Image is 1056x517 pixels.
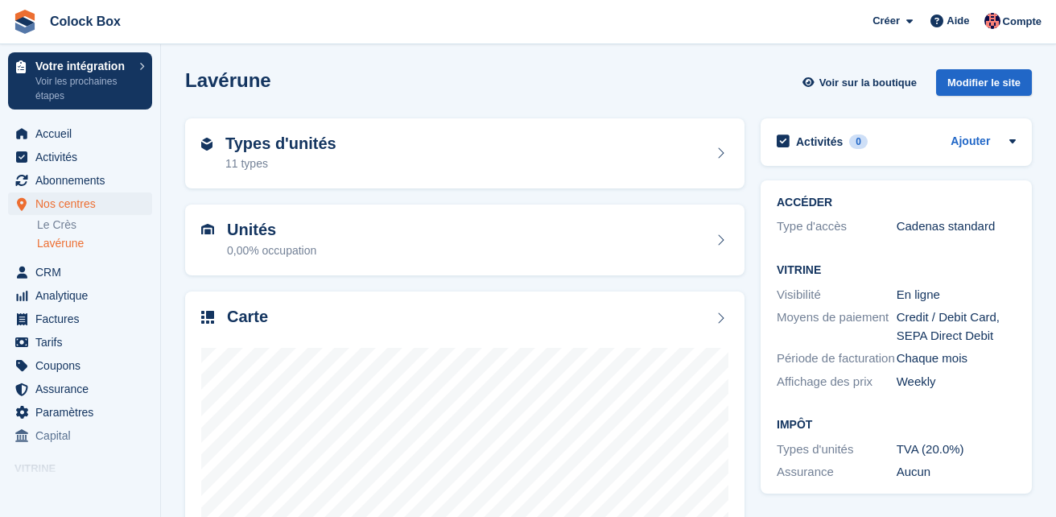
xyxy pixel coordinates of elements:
span: Paramètres [35,401,132,424]
img: Christophe Cloysil [984,13,1000,29]
a: Voir sur la boutique [801,69,923,96]
div: 11 types [225,155,336,172]
span: Assurance [35,378,132,400]
a: menu [8,169,152,192]
span: Accueil [35,122,132,145]
div: Chaque mois [897,349,1017,368]
a: Le Crès [37,217,152,233]
a: menu [8,481,152,503]
a: menu [8,378,152,400]
div: 0,00% occupation [227,242,316,259]
div: Assurance [777,463,897,482]
h2: ACCÉDER [777,196,1016,209]
a: Lavérune [37,236,152,251]
div: Période de facturation [777,349,897,368]
p: Voir les prochaines étapes [35,74,131,103]
span: Activités [35,146,132,168]
span: Analytique [35,284,132,307]
span: Créer [872,13,900,29]
a: menu [8,331,152,354]
div: En ligne [897,286,1017,304]
div: TVA (20.0%) [897,440,1017,459]
div: Moyens de paiement [777,308,897,345]
a: Unités 0,00% occupation [185,205,745,275]
span: Vitrine [14,461,160,477]
a: menu [8,146,152,168]
div: Credit / Debit Card, SEPA Direct Debit [897,308,1017,345]
span: Tarifs [35,331,132,354]
span: Abonnements [35,169,132,192]
span: Coupons [35,354,132,377]
a: Votre intégration Voir les prochaines étapes [8,52,152,110]
span: Aide [947,13,969,29]
a: Modifier le site [936,69,1032,102]
h2: Impôt [777,419,1016,432]
a: menu [8,401,152,424]
a: Colock Box [43,8,127,35]
span: Capital [35,424,132,447]
div: Modifier le site [936,69,1032,96]
span: Nos centres [35,192,132,215]
a: Types d'unités 11 types [185,118,745,189]
a: menu [8,192,152,215]
h2: Lavérune [185,69,271,91]
img: unit-type-icn-2b2737a686de81e16bb02015468b77c625bbabd49415b5ef34ead5e3b44a266d.svg [201,138,212,151]
a: menu [8,284,152,307]
div: Affichage des prix [777,373,897,391]
div: 0 [849,134,868,149]
span: Compte [1003,14,1042,30]
div: Types d'unités [777,440,897,459]
a: menu [8,424,152,447]
span: Boutique en ligne [35,481,132,503]
h2: Carte [227,308,268,326]
a: menu [8,122,152,145]
h2: Unités [227,221,316,239]
div: Visibilité [777,286,897,304]
img: stora-icon-8386f47178a22dfd0bd8f6a31ec36ba5ce8667c1dd55bd0f319d3a0aa187defe.svg [13,10,37,34]
h2: Types d'unités [225,134,336,153]
h2: Vitrine [777,264,1016,277]
img: unit-icn-7be61d7bf1b0ce9d3e12c5938cc71ed9869f7b940bace4675aadf7bd6d80202e.svg [201,224,214,235]
span: CRM [35,261,132,283]
p: Votre intégration [35,60,131,72]
div: Aucun [897,463,1017,482]
div: Cadenas standard [897,217,1017,236]
a: menu [8,308,152,330]
img: map-icn-33ee37083ee616e46c38cad1a60f524a97daa1e2b2c8c0bc3eb3415660979fc1.svg [201,311,214,324]
div: Type d'accès [777,217,897,236]
h2: Activités [796,134,843,149]
span: Voir sur la boutique [819,75,917,91]
a: menu [8,354,152,377]
span: Factures [35,308,132,330]
a: Ajouter [951,133,990,151]
div: Weekly [897,373,1017,391]
a: menu [8,261,152,283]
